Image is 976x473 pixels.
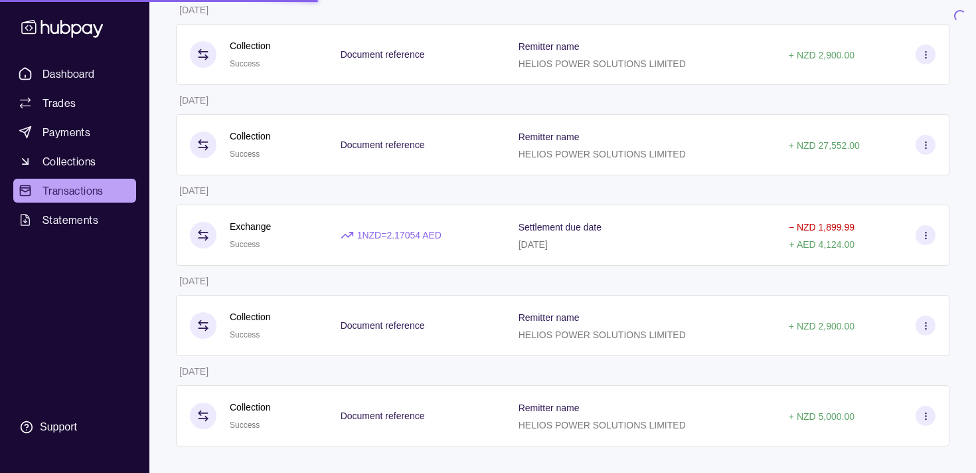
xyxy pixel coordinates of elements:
span: Success [230,149,260,159]
p: Document reference [341,411,425,421]
p: + NZD 2,900.00 [789,50,854,60]
span: Success [230,59,260,68]
p: HELIOS POWER SOLUTIONS LIMITED [519,420,686,430]
span: Trades [42,95,76,111]
p: HELIOS POWER SOLUTIONS LIMITED [519,58,686,69]
span: Collections [42,153,96,169]
p: Document reference [341,49,425,60]
p: [DATE] [179,95,208,106]
p: Collection [230,310,270,324]
p: [DATE] [179,366,208,377]
span: Dashboard [42,66,95,82]
a: Support [13,413,136,441]
p: Collection [230,400,270,415]
p: + NZD 5,000.00 [789,411,854,422]
span: Transactions [42,183,104,199]
p: + NZD 2,900.00 [789,321,854,331]
p: Remitter name [519,132,580,142]
a: Payments [13,120,136,144]
p: + NZD 27,552.00 [789,140,860,151]
p: Exchange [230,219,271,234]
p: + AED 4,124.00 [789,239,854,250]
p: Remitter name [519,403,580,413]
p: Settlement due date [519,222,602,233]
span: Success [230,421,260,430]
p: Collection [230,39,270,53]
p: − NZD 1,899.99 [789,222,854,233]
p: [DATE] [179,185,208,196]
span: Success [230,330,260,339]
p: HELIOS POWER SOLUTIONS LIMITED [519,149,686,159]
p: Document reference [341,320,425,331]
p: Collection [230,129,270,143]
p: HELIOS POWER SOLUTIONS LIMITED [519,330,686,340]
p: 1 NZD = 2.17054 AED [357,228,442,242]
p: Document reference [341,140,425,150]
a: Statements [13,208,136,232]
span: Success [230,240,260,249]
a: Dashboard [13,62,136,86]
a: Collections [13,149,136,173]
p: [DATE] [179,276,208,286]
div: Support [40,420,77,434]
p: Remitter name [519,312,580,323]
p: [DATE] [519,239,548,250]
a: Trades [13,91,136,115]
span: Statements [42,212,98,228]
p: Remitter name [519,41,580,52]
p: [DATE] [179,5,208,15]
span: Payments [42,124,90,140]
a: Transactions [13,179,136,203]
